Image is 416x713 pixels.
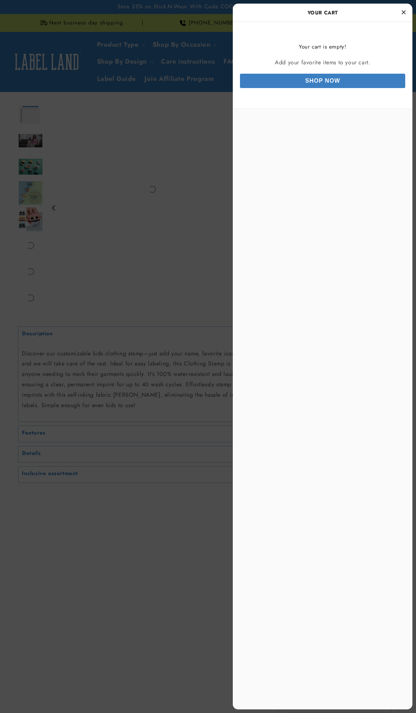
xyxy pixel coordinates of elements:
[119,3,140,24] button: Close gorgias live chat
[240,43,405,51] h4: Your cart is empty!
[240,7,405,18] h2: Your Cart
[240,57,405,68] p: Add your favorite items to your cart.
[240,74,405,88] a: Shop Now
[398,7,409,18] button: Close Cart
[6,9,94,18] textarea: Type your message here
